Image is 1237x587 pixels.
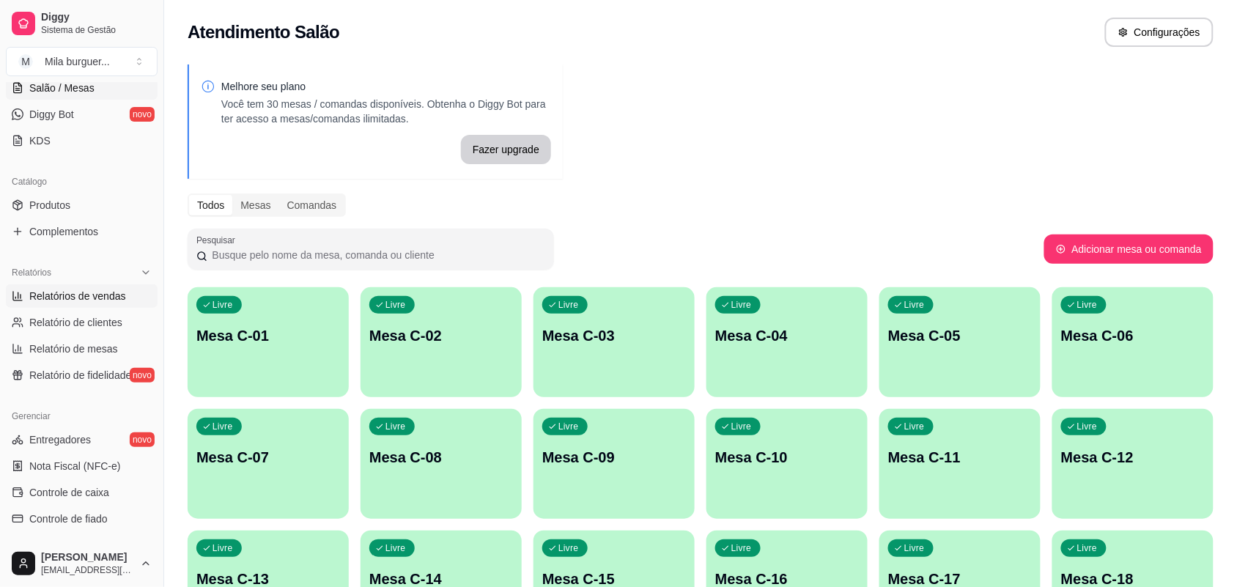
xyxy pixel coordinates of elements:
label: Pesquisar [196,234,240,246]
button: LivreMesa C-08 [361,409,522,519]
p: Livre [731,542,752,554]
div: Catálogo [6,170,158,193]
p: Livre [904,421,925,432]
p: Livre [213,421,233,432]
a: Relatório de fidelidadenovo [6,363,158,387]
p: Livre [731,299,752,311]
p: Livre [1077,542,1098,554]
button: LivreMesa C-01 [188,287,349,397]
div: Gerenciar [6,405,158,428]
span: Diggy Bot [29,107,74,122]
button: LivreMesa C-09 [533,409,695,519]
span: Cupons [29,538,64,553]
a: Diggy Botnovo [6,103,158,126]
a: Controle de caixa [6,481,158,504]
p: Livre [385,542,406,554]
p: Livre [558,421,579,432]
a: Entregadoresnovo [6,428,158,451]
p: Mesa C-09 [542,447,686,468]
button: Fazer upgrade [461,135,551,164]
span: Entregadores [29,432,91,447]
p: Você tem 30 mesas / comandas disponíveis. Obtenha o Diggy Bot para ter acesso a mesas/comandas il... [221,97,551,126]
button: LivreMesa C-06 [1052,287,1214,397]
a: KDS [6,129,158,152]
span: Produtos [29,198,70,213]
button: [PERSON_NAME][EMAIL_ADDRESS][DOMAIN_NAME] [6,546,158,581]
button: LivreMesa C-02 [361,287,522,397]
div: Mila burguer ... [45,54,110,69]
a: Cupons [6,534,158,557]
p: Livre [1077,421,1098,432]
button: Select a team [6,47,158,76]
p: Mesa C-05 [888,325,1032,346]
button: LivreMesa C-04 [706,287,868,397]
a: DiggySistema de Gestão [6,6,158,41]
button: Adicionar mesa ou comanda [1044,235,1214,264]
p: Livre [213,542,233,554]
span: [PERSON_NAME] [41,551,134,564]
p: Mesa C-08 [369,447,513,468]
p: Mesa C-11 [888,447,1032,468]
a: Relatório de clientes [6,311,158,334]
p: Mesa C-12 [1061,447,1205,468]
a: Complementos [6,220,158,243]
p: Melhore seu plano [221,79,551,94]
span: Relatórios de vendas [29,289,126,303]
p: Mesa C-02 [369,325,513,346]
p: Mesa C-01 [196,325,340,346]
p: Mesa C-10 [715,447,859,468]
button: LivreMesa C-05 [879,287,1041,397]
p: Mesa C-07 [196,447,340,468]
span: [EMAIL_ADDRESS][DOMAIN_NAME] [41,564,134,576]
button: LivreMesa C-03 [533,287,695,397]
h2: Atendimento Salão [188,21,339,44]
p: Livre [385,299,406,311]
span: Salão / Mesas [29,81,95,95]
span: KDS [29,133,51,148]
input: Pesquisar [207,248,545,262]
button: LivreMesa C-07 [188,409,349,519]
a: Relatórios de vendas [6,284,158,308]
span: Controle de fiado [29,512,108,526]
span: Complementos [29,224,98,239]
p: Livre [558,299,579,311]
p: Mesa C-06 [1061,325,1205,346]
button: Configurações [1105,18,1214,47]
div: Todos [189,195,232,215]
p: Mesa C-03 [542,325,686,346]
p: Livre [213,299,233,311]
span: Diggy [41,11,152,24]
button: LivreMesa C-12 [1052,409,1214,519]
p: Livre [904,542,925,554]
span: Relatório de clientes [29,315,122,330]
span: Relatórios [12,267,51,278]
span: Controle de caixa [29,485,109,500]
button: LivreMesa C-11 [879,409,1041,519]
p: Livre [731,421,752,432]
a: Salão / Mesas [6,76,158,100]
span: Relatório de mesas [29,342,118,356]
span: Relatório de fidelidade [29,368,131,383]
span: Sistema de Gestão [41,24,152,36]
a: Produtos [6,193,158,217]
div: Comandas [279,195,345,215]
span: M [18,54,33,69]
button: LivreMesa C-10 [706,409,868,519]
p: Livre [558,542,579,554]
a: Relatório de mesas [6,337,158,361]
div: Mesas [232,195,278,215]
p: Livre [385,421,406,432]
span: Nota Fiscal (NFC-e) [29,459,120,473]
p: Livre [1077,299,1098,311]
p: Livre [904,299,925,311]
a: Controle de fiado [6,507,158,531]
p: Mesa C-04 [715,325,859,346]
a: Nota Fiscal (NFC-e) [6,454,158,478]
